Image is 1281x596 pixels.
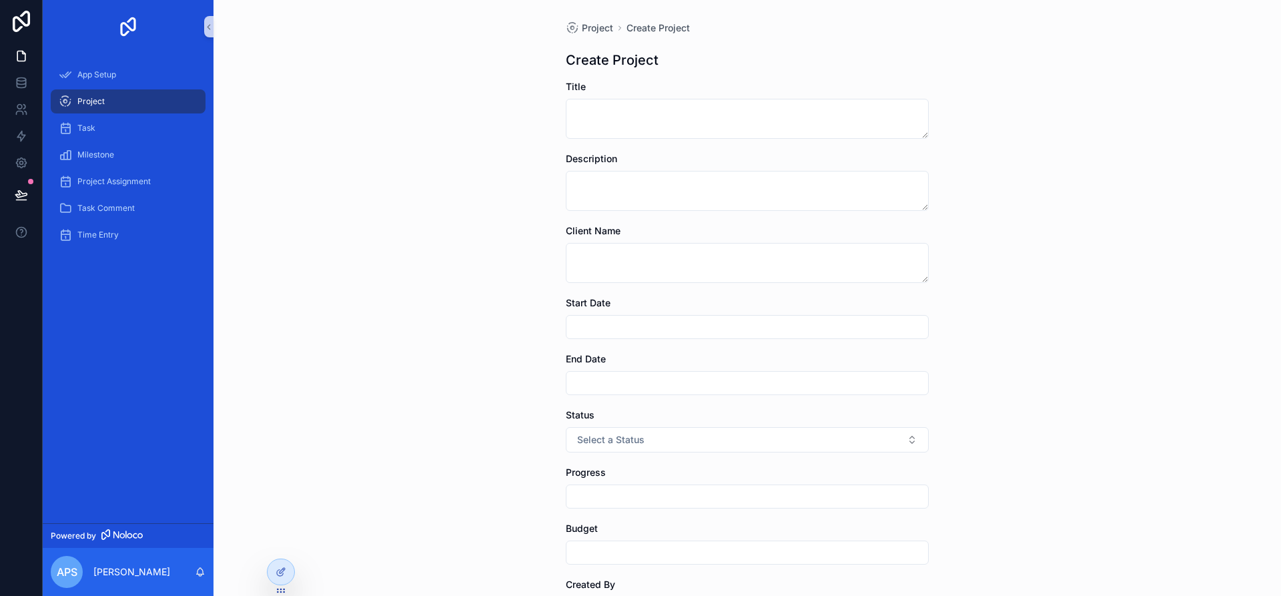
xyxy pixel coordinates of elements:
[77,123,95,133] span: Task
[51,196,205,220] a: Task Comment
[51,143,205,167] a: Milestone
[566,409,594,420] span: Status
[77,69,116,80] span: App Setup
[566,297,610,308] span: Start Date
[57,564,77,580] span: APS
[566,153,617,164] span: Description
[566,51,659,69] h1: Create Project
[77,96,105,107] span: Project
[51,89,205,113] a: Project
[566,225,620,236] span: Client Name
[566,21,613,35] a: Project
[51,170,205,194] a: Project Assignment
[93,565,170,579] p: [PERSON_NAME]
[566,523,598,534] span: Budget
[77,150,114,160] span: Milestone
[77,176,151,187] span: Project Assignment
[566,579,615,590] span: Created By
[43,523,213,548] a: Powered by
[582,21,613,35] span: Project
[77,203,135,214] span: Task Comment
[566,467,606,478] span: Progress
[43,53,213,264] div: scrollable content
[566,81,586,92] span: Title
[51,63,205,87] a: App Setup
[566,353,606,364] span: End Date
[77,230,119,240] span: Time Entry
[117,16,139,37] img: App logo
[51,116,205,140] a: Task
[577,433,645,446] span: Select a Status
[51,531,96,541] span: Powered by
[626,21,690,35] a: Create Project
[51,223,205,247] a: Time Entry
[566,427,929,453] button: Select Button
